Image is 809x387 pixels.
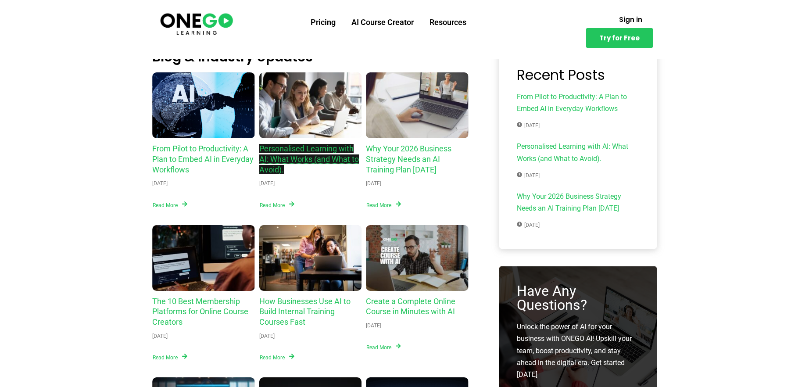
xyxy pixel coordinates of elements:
[517,321,640,380] p: Unlock the power of AI for your business with ONEGO AI! Upskill your team, boost productivity, an...
[259,225,362,291] a: How Businesses Use AI to Build Internal Training Courses Fast
[152,353,188,362] a: Read More
[152,179,168,188] div: [DATE]
[259,297,351,327] a: How Businesses Use AI to Build Internal Training Courses Fast
[517,221,540,229] span: [DATE]
[517,171,540,180] span: [DATE]
[259,332,275,340] div: [DATE]
[422,11,474,34] a: Resources
[366,343,401,352] a: Read More
[259,179,275,188] div: [DATE]
[366,321,381,330] div: [DATE]
[259,144,359,174] a: Personalised Learning with AI: What Works (and What to Avoid).
[303,11,344,34] a: Pricing
[259,353,295,362] a: Read More
[366,179,381,188] div: [DATE]
[517,284,640,312] h3: Have Any Questions?
[517,140,640,181] a: Personalised Learning with AI: What Works (and What to Avoid).[DATE]
[344,11,422,34] a: AI Course Creator
[259,201,295,210] a: Read More
[366,144,451,174] a: Why Your 2026 Business Strategy Needs an AI Training Plan [DATE]
[152,332,168,340] div: [DATE]
[619,16,642,23] span: Sign in
[586,28,653,48] a: Try for Free
[366,297,455,316] a: Create a Complete Online Course in Minutes with AI
[517,140,640,166] span: Personalised Learning with AI: What Works (and What to Avoid).
[517,190,640,231] a: Why Your 2026 Business Strategy Needs an AI Training Plan [DATE][DATE]
[366,201,401,210] a: Read More
[609,11,653,28] a: Sign in
[366,72,469,138] a: Why Your 2026 Business Strategy Needs an AI Training Plan Today
[152,144,254,174] a: From Pilot to Productivity: A Plan to Embed AI in Everyday Workflows
[366,225,469,291] a: Create a Complete Online Course in Minutes with AI
[599,35,640,41] span: Try for Free
[517,91,640,132] a: From Pilot to Productivity: A Plan to Embed AI in Everyday Workflows[DATE]
[152,72,255,138] a: From Pilot to Productivity: A Plan to Embed AI in Everyday Workflows
[152,50,469,64] h2: Blog & Industry Updates
[152,201,188,210] a: Read More
[517,121,540,130] span: [DATE]
[152,297,248,327] a: The 10 Best Membership Platforms for Online Course Creators
[517,190,640,216] span: Why Your 2026 Business Strategy Needs an AI Training Plan [DATE]
[152,225,255,291] a: The 10 Best Membership Platforms for Online Course Creators
[517,68,640,82] h3: Recent Posts
[517,91,640,117] span: From Pilot to Productivity: A Plan to Embed AI in Everyday Workflows
[259,72,362,138] a: Personalised Learning with AI: What Works (and What to Avoid).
